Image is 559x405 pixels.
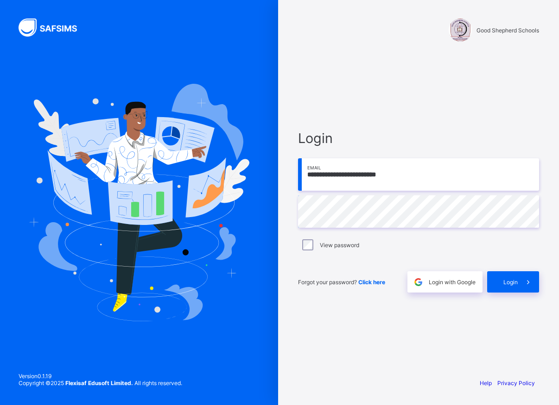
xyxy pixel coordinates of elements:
[298,130,539,146] span: Login
[429,279,476,286] span: Login with Google
[503,279,518,286] span: Login
[358,279,385,286] a: Click here
[298,279,385,286] span: Forgot your password?
[29,84,249,321] img: Hero Image
[65,380,133,386] strong: Flexisaf Edusoft Limited.
[19,373,182,380] span: Version 0.1.19
[19,380,182,386] span: Copyright © 2025 All rights reserved.
[320,242,359,249] label: View password
[497,380,535,386] a: Privacy Policy
[480,380,492,386] a: Help
[19,19,88,37] img: SAFSIMS Logo
[413,277,424,287] img: google.396cfc9801f0270233282035f929180a.svg
[476,27,539,34] span: Good Shepherd Schools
